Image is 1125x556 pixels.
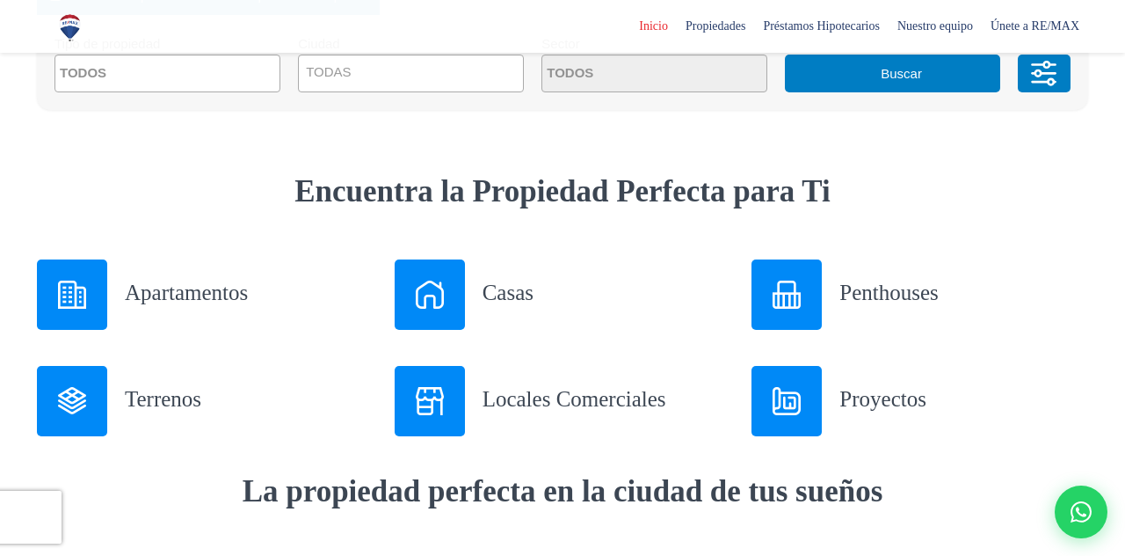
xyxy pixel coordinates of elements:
[243,474,883,508] strong: La propiedad perfecta en la ciudad de tus sueños
[839,384,1088,414] h3: Proyectos
[889,13,982,40] span: Nuestro equipo
[754,13,889,40] span: Préstamos Hipotecarios
[395,260,731,330] a: Casas
[37,260,374,330] a: Apartamentos
[483,277,731,308] h3: Casas
[751,366,1088,436] a: Proyectos
[37,366,374,436] a: Terrenos
[542,55,713,93] textarea: Search
[306,64,351,79] span: TODAS
[785,55,999,92] button: Buscar
[298,55,524,92] span: TODAS
[55,55,226,93] textarea: Search
[125,384,374,414] h3: Terrenos
[630,13,677,40] span: Inicio
[751,260,1088,330] a: Penthouses
[483,384,731,414] h3: Locales Comerciales
[125,277,374,308] h3: Apartamentos
[294,174,831,208] strong: Encuentra la Propiedad Perfecta para Ti
[677,13,754,40] span: Propiedades
[839,277,1088,308] h3: Penthouses
[299,60,523,84] span: TODAS
[54,12,85,43] img: Logo de REMAX
[395,366,731,436] a: Locales Comerciales
[982,13,1088,40] span: Únete a RE/MAX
